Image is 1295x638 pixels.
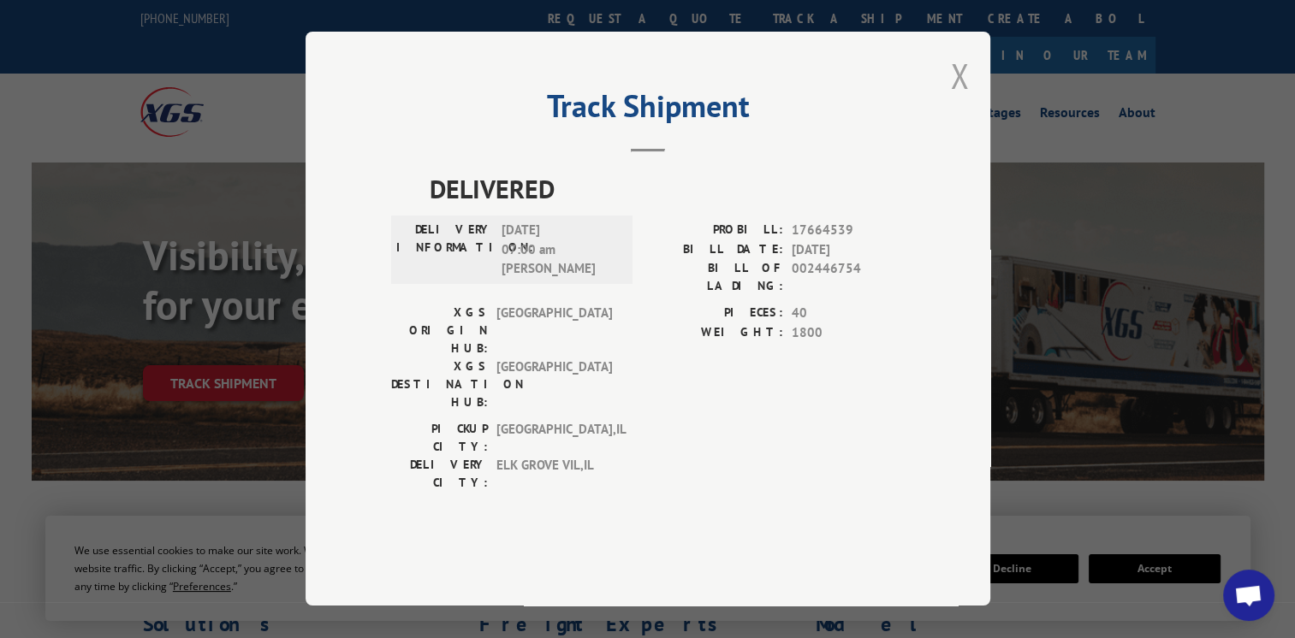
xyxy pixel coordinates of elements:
label: PICKUP CITY: [391,420,488,456]
button: Close modal [950,53,969,98]
span: 1800 [792,323,905,343]
span: DELIVERED [430,169,905,208]
div: Open chat [1223,570,1274,621]
label: WEIGHT: [648,323,783,343]
span: 002446754 [792,259,905,295]
label: DELIVERY CITY: [391,456,488,492]
label: PROBILL: [648,221,783,240]
label: BILL DATE: [648,240,783,260]
label: XGS DESTINATION HUB: [391,357,488,411]
label: DELIVERY INFORMATION: [396,221,493,279]
span: [DATE] 07:00 am [PERSON_NAME] [502,221,617,279]
span: 17664539 [792,221,905,240]
h2: Track Shipment [391,94,905,127]
label: BILL OF LADING: [648,259,783,295]
label: PIECES: [648,304,783,323]
span: [GEOGRAPHIC_DATA] , IL [496,420,612,456]
span: ELK GROVE VIL , IL [496,456,612,492]
label: XGS ORIGIN HUB: [391,304,488,357]
span: [GEOGRAPHIC_DATA] [496,357,612,411]
span: [GEOGRAPHIC_DATA] [496,304,612,357]
span: 40 [792,304,905,323]
span: [DATE] [792,240,905,260]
